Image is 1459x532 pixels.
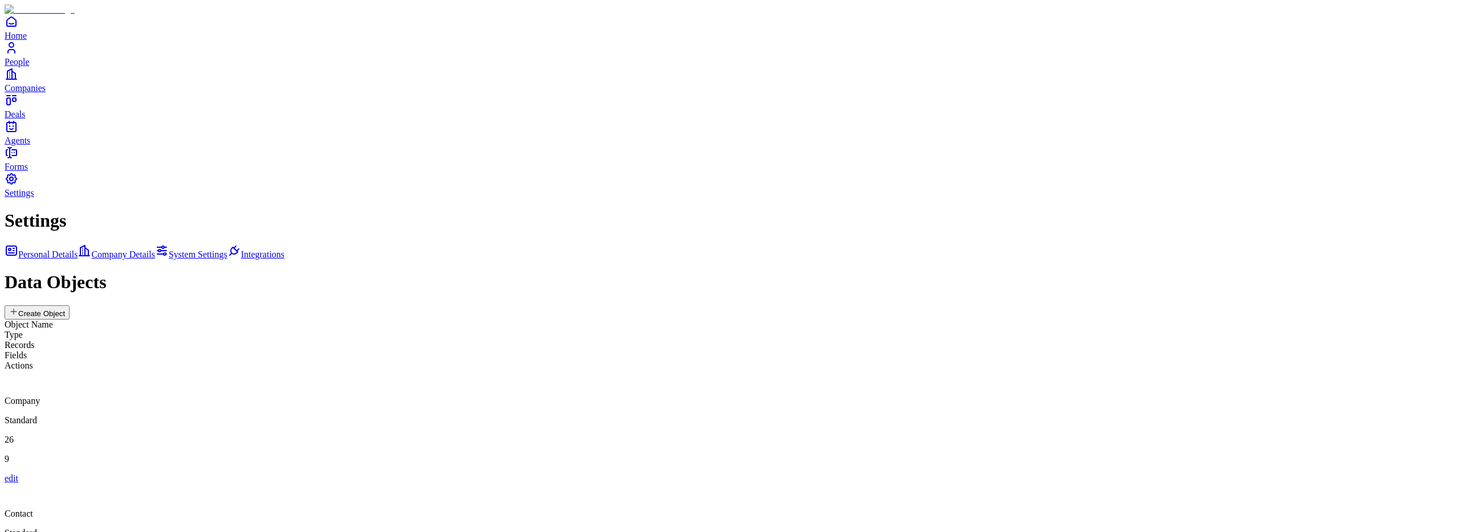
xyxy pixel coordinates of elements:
button: Create Object [5,305,70,320]
img: Item Brain Logo [5,5,75,15]
a: edit [5,473,18,483]
span: Integrations [241,249,284,259]
p: 26 [5,435,1454,445]
div: Fields [5,350,1454,361]
div: Type [5,330,1454,340]
a: Agents [5,120,1454,145]
div: Records [5,340,1454,350]
a: Companies [5,67,1454,93]
span: Forms [5,162,28,171]
div: Object Name [5,320,1454,330]
p: Company [5,396,1454,406]
a: Integrations [227,249,284,259]
span: Home [5,31,27,40]
div: Actions [5,361,1454,371]
p: Standard [5,415,1454,425]
span: Personal Details [18,249,78,259]
a: System Settings [155,249,227,259]
a: Personal Details [5,249,78,259]
a: Deals [5,93,1454,119]
span: People [5,57,30,67]
span: Agents [5,136,30,145]
a: Settings [5,172,1454,198]
p: 9 [5,454,1454,464]
span: Company Details [91,249,155,259]
p: Contact [5,509,1454,519]
span: Companies [5,83,46,93]
span: Settings [5,188,34,198]
h1: Data Objects [5,272,1454,293]
span: System Settings [169,249,227,259]
a: Company Details [78,249,155,259]
h1: Settings [5,210,1454,231]
span: Deals [5,109,25,119]
a: Home [5,15,1454,40]
a: People [5,41,1454,67]
a: Forms [5,146,1454,171]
